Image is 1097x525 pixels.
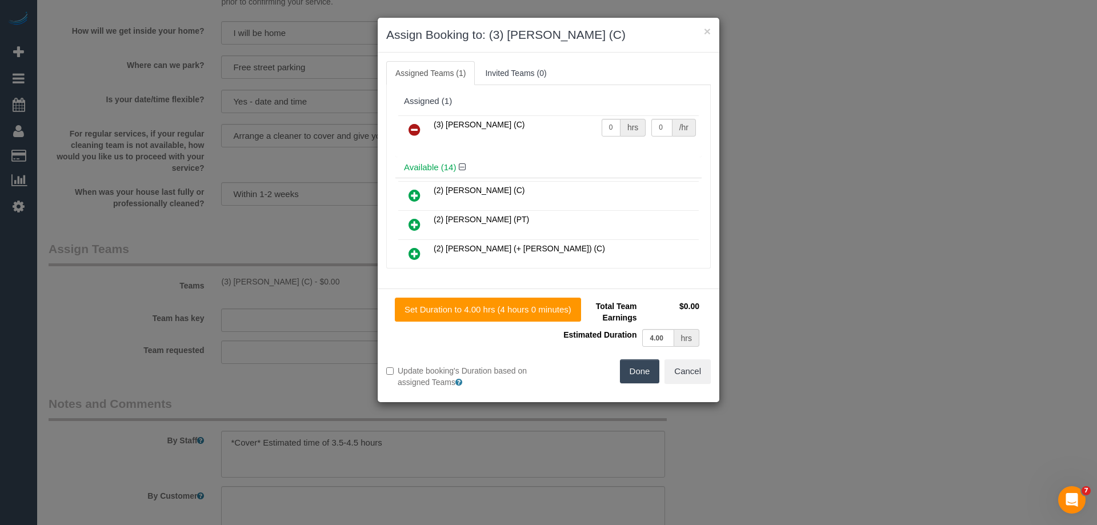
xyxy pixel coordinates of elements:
div: /hr [672,119,696,137]
td: Total Team Earnings [557,298,639,326]
a: Assigned Teams (1) [386,61,475,85]
div: Assigned (1) [404,97,693,106]
button: × [704,25,711,37]
div: hrs [620,119,646,137]
button: Cancel [664,359,711,383]
iframe: Intercom live chat [1058,486,1086,514]
td: $0.00 [639,298,702,326]
input: Update booking's Duration based on assigned Teams [386,367,394,375]
span: Estimated Duration [563,330,636,339]
span: (3) [PERSON_NAME] (C) [434,120,525,129]
span: (2) [PERSON_NAME] (+ [PERSON_NAME]) (C) [434,244,605,253]
a: Invited Teams (0) [476,61,555,85]
span: (2) [PERSON_NAME] (PT) [434,215,529,224]
button: Done [620,359,660,383]
h3: Assign Booking to: (3) [PERSON_NAME] (C) [386,26,711,43]
button: Set Duration to 4.00 hrs (4 hours 0 minutes) [395,298,581,322]
span: (2) [PERSON_NAME] (C) [434,186,525,195]
label: Update booking's Duration based on assigned Teams [386,365,540,388]
h4: Available (14) [404,163,693,173]
div: hrs [674,329,699,347]
span: 7 [1082,486,1091,495]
